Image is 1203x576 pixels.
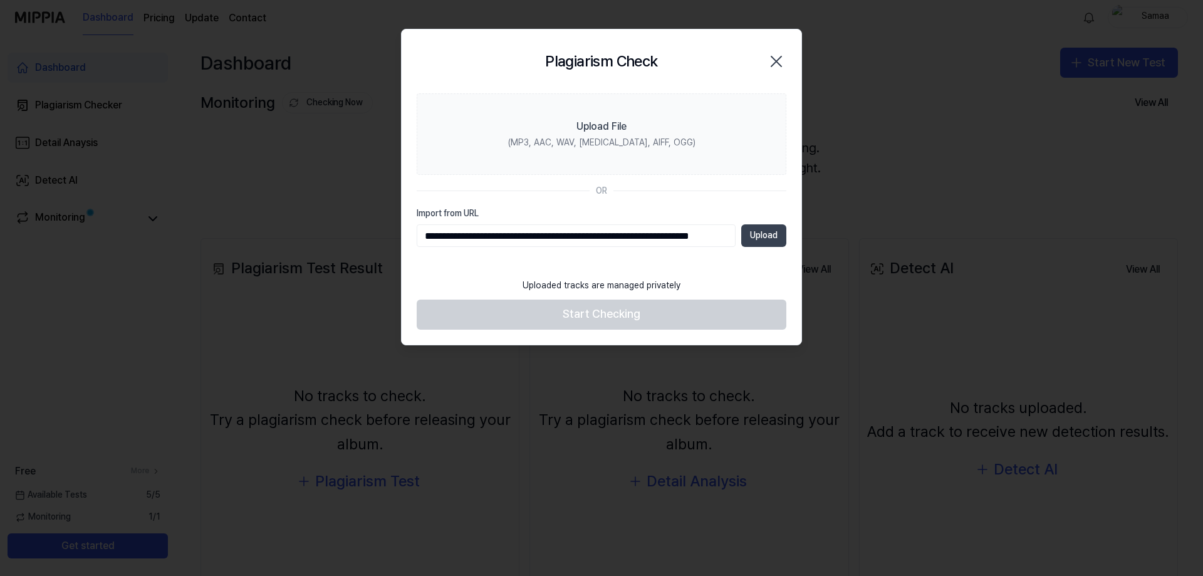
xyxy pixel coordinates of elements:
[417,207,786,220] label: Import from URL
[515,272,688,300] div: Uploaded tracks are managed privately
[576,119,627,134] div: Upload File
[508,137,695,149] div: (MP3, AAC, WAV, [MEDICAL_DATA], AIFF, OGG)
[596,185,607,197] div: OR
[545,50,657,73] h2: Plagiarism Check
[741,224,786,247] button: Upload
